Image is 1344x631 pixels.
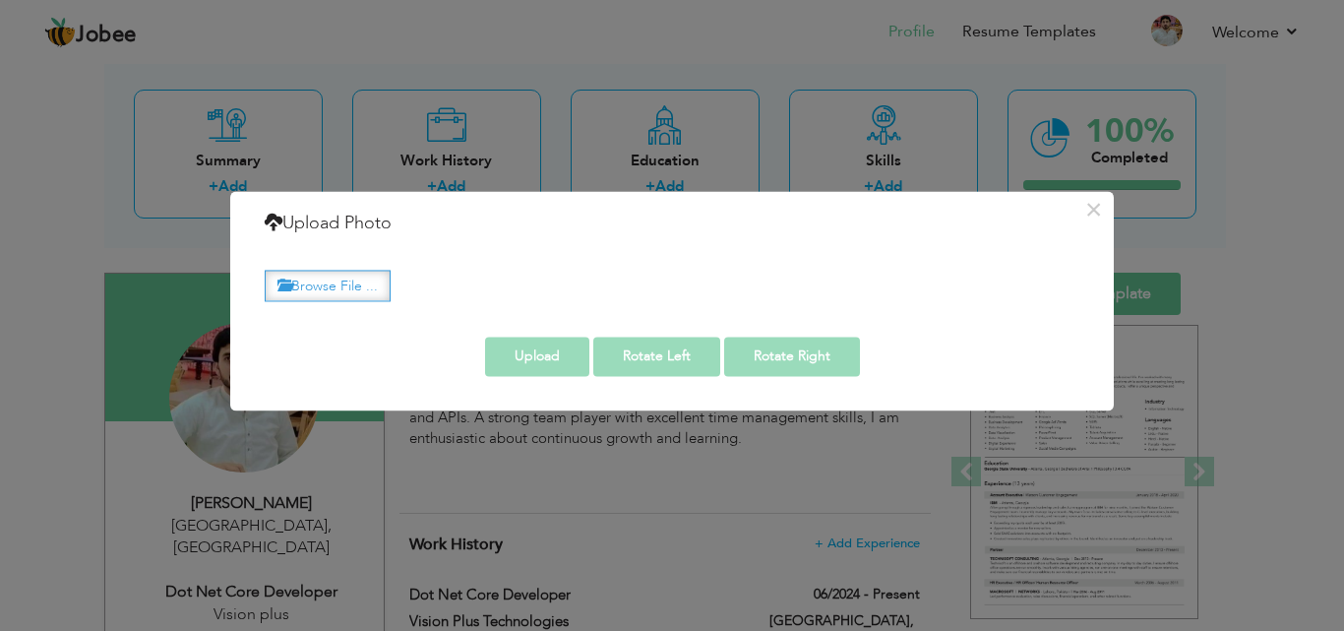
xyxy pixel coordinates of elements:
button: Rotate Left [593,337,720,376]
button: Upload [485,337,589,376]
h4: Upload Photo [265,211,392,236]
label: Browse File ... [265,271,391,301]
button: Rotate Right [724,337,860,376]
button: × [1077,194,1109,225]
